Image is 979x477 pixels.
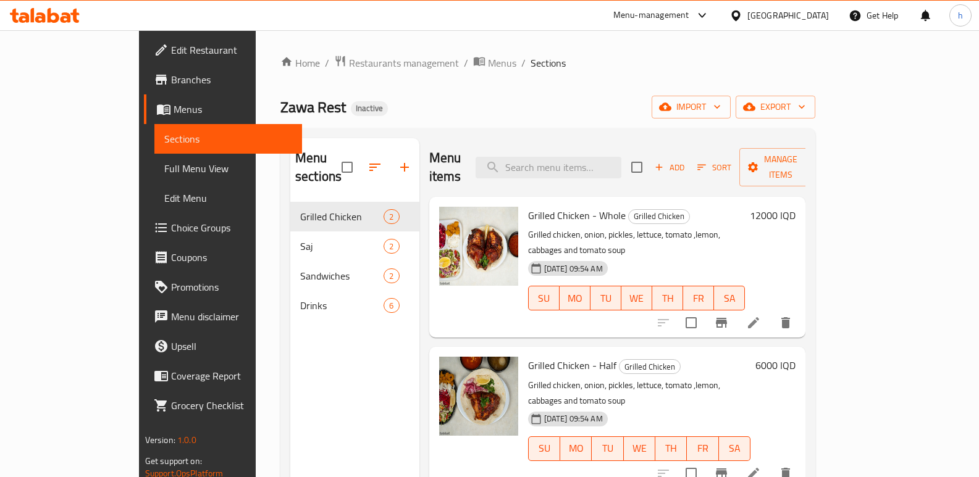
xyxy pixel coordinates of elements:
[300,209,384,224] span: Grilled Chicken
[653,160,686,175] span: Add
[692,439,713,457] span: FR
[528,436,560,461] button: SU
[384,239,399,254] div: items
[300,298,384,313] div: Drinks
[590,286,621,310] button: TU
[164,191,293,205] span: Edit Menu
[650,158,689,177] button: Add
[171,368,293,383] span: Coverage Report
[325,56,329,70] li: /
[300,268,384,283] span: Sandwiches
[747,9,829,22] div: [GEOGRAPHIC_DATA]
[384,211,398,223] span: 2
[473,55,516,71] a: Menus
[531,56,566,70] span: Sections
[360,152,390,182] span: Sort sections
[171,398,293,413] span: Grocery Checklist
[528,227,746,258] p: Grilled chicken, onion, pickles, lettuce, tomato ,lemon, cabbages and tomato soup
[174,102,293,117] span: Menus
[746,315,761,330] a: Edit menu item
[689,158,739,177] span: Sort items
[678,310,704,336] span: Select to update
[145,453,202,469] span: Get support on:
[476,157,621,178] input: search
[144,65,303,94] a: Branches
[958,9,963,22] span: h
[694,158,734,177] button: Sort
[290,202,419,231] div: Grilled Chicken2
[300,239,384,254] div: Saj
[351,103,388,114] span: Inactive
[164,131,293,146] span: Sections
[624,436,655,461] button: WE
[560,436,592,461] button: MO
[528,378,751,409] p: Grilled chicken, onion, pickles, lettuce, tomato ,lemon, cabbages and tomato soup
[280,93,346,121] span: Zawa Rest
[657,289,678,307] span: TH
[539,413,608,425] span: [DATE] 09:54 AM
[384,300,398,312] span: 6
[624,154,650,180] span: Select section
[724,439,746,457] span: SA
[687,436,718,461] button: FR
[280,55,815,71] nav: breadcrumb
[750,207,796,224] h6: 12000 IQD
[683,286,714,310] button: FR
[154,154,303,183] a: Full Menu View
[629,209,689,223] span: Grilled Chicken
[384,270,398,282] span: 2
[534,289,555,307] span: SU
[707,308,736,338] button: Branch-specific-item
[171,250,293,265] span: Coupons
[660,439,682,457] span: TH
[521,56,526,70] li: /
[144,35,303,65] a: Edit Restaurant
[384,209,399,224] div: items
[429,149,461,186] h2: Menu items
[349,56,459,70] span: Restaurants management
[655,436,687,461] button: TH
[714,286,745,310] button: SA
[154,183,303,213] a: Edit Menu
[144,213,303,243] a: Choice Groups
[528,206,626,225] span: Grilled Chicken - Whole
[439,357,518,436] img: Grilled Chicken - Half
[592,436,623,461] button: TU
[739,148,822,186] button: Manage items
[650,158,689,177] span: Add item
[565,439,587,457] span: MO
[719,436,750,461] button: SA
[295,149,342,186] h2: Menu sections
[597,439,618,457] span: TU
[290,291,419,320] div: Drinks6
[528,286,560,310] button: SU
[384,268,399,283] div: items
[688,289,709,307] span: FR
[628,209,690,224] div: Grilled Chicken
[719,289,740,307] span: SA
[144,302,303,331] a: Menu disclaimer
[626,289,647,307] span: WE
[171,72,293,87] span: Branches
[539,263,608,275] span: [DATE] 09:54 AM
[144,361,303,391] a: Coverage Report
[171,43,293,57] span: Edit Restaurant
[390,152,419,182] button: Add section
[154,124,303,154] a: Sections
[334,55,459,71] a: Restaurants management
[736,96,815,118] button: export
[464,56,468,70] li: /
[290,261,419,291] div: Sandwiches2
[171,309,293,324] span: Menu disclaimer
[565,289,586,307] span: MO
[171,280,293,294] span: Promotions
[144,391,303,420] a: Grocery Checklist
[619,359,681,374] div: Grilled Chicken
[177,432,196,448] span: 1.0.0
[351,101,388,116] div: Inactive
[621,286,652,310] button: WE
[334,154,360,180] span: Select all sections
[652,286,683,310] button: TH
